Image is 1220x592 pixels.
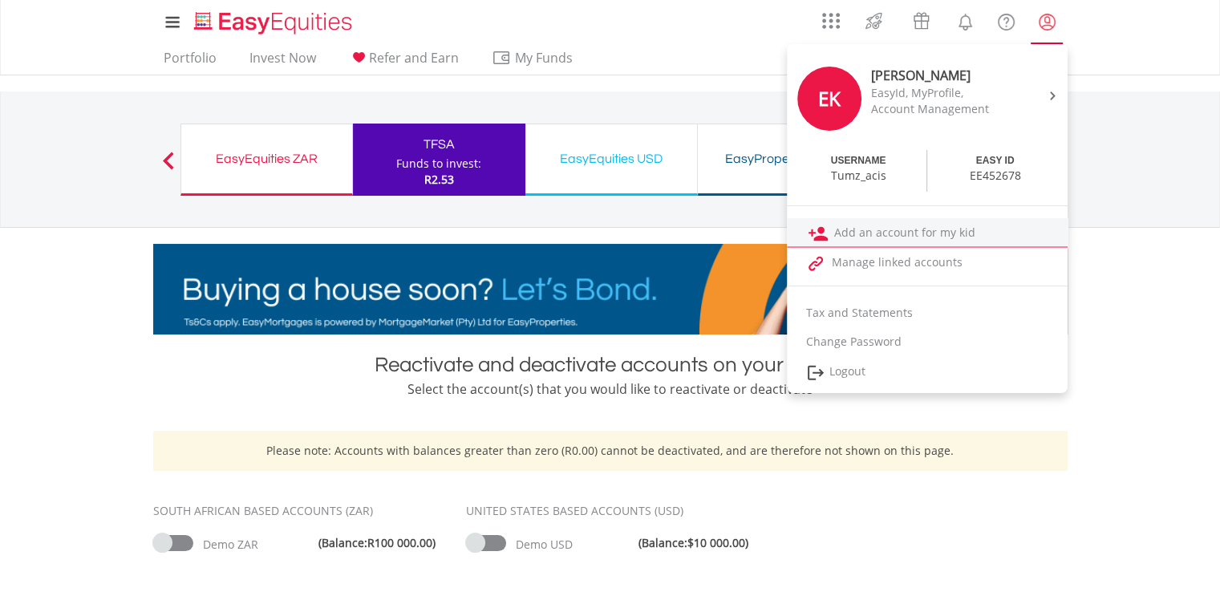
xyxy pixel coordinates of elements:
[535,148,687,170] div: EasyEquities USD
[466,503,755,519] div: UNITED STATES BASED ACCOUNTS (USD)
[367,535,432,550] span: R100 000.00
[188,4,359,36] a: Home page
[191,148,342,170] div: EasyEquities ZAR
[871,85,1006,101] div: EasyId, MyProfile,
[871,101,1006,117] div: Account Management
[970,168,1021,184] div: EE452678
[342,50,465,75] a: Refer and Earn
[986,4,1027,36] a: FAQ's and Support
[243,50,322,75] a: Invest Now
[812,4,850,30] a: AppsGrid
[787,218,1068,248] a: Add an account for my kid
[787,356,1068,389] a: Logout
[787,248,1068,278] a: Manage linked accounts
[787,48,1068,197] a: EK [PERSON_NAME] EasyId, MyProfile, Account Management USERNAME Tumz_acis EASY ID EE452678
[871,67,1006,85] div: [PERSON_NAME]
[908,8,934,34] img: vouchers-v2.svg
[153,503,442,519] div: SOUTH AFRICAN BASED ACCOUNTS (ZAR)
[424,172,454,187] span: R2.53
[369,49,459,67] span: Refer and Earn
[396,156,481,172] div: Funds to invest:
[787,327,1068,356] a: Change Password
[831,168,886,184] div: Tumz_acis
[707,148,860,170] div: EasyProperties ZAR
[822,12,840,30] img: grid-menu-icon.svg
[787,298,1068,327] a: Tax and Statements
[976,154,1015,168] div: EASY ID
[157,50,223,75] a: Portfolio
[153,351,1068,379] div: Reactivate and deactivate accounts on your profile
[861,8,887,34] img: thrive-v2.svg
[945,4,986,36] a: Notifications
[203,537,258,552] span: Demo ZAR
[363,133,516,156] div: TFSA
[898,4,945,34] a: Vouchers
[191,10,359,36] img: EasyEquities_Logo.png
[492,47,597,68] span: My Funds
[153,431,1068,471] div: Please note: Accounts with balances greater than zero (R0.00) cannot be deactivated, and are ther...
[516,537,573,552] span: Demo USD
[831,154,886,168] div: USERNAME
[153,379,1068,399] div: Select the account(s) that you would like to reactivate or deactivate
[318,535,436,551] span: (Balance: )
[797,67,861,131] div: EK
[638,535,748,551] span: (Balance: )
[1027,4,1068,39] a: My Profile
[687,535,745,550] span: $10 000.00
[153,244,1068,335] img: EasyMortage Promotion Banner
